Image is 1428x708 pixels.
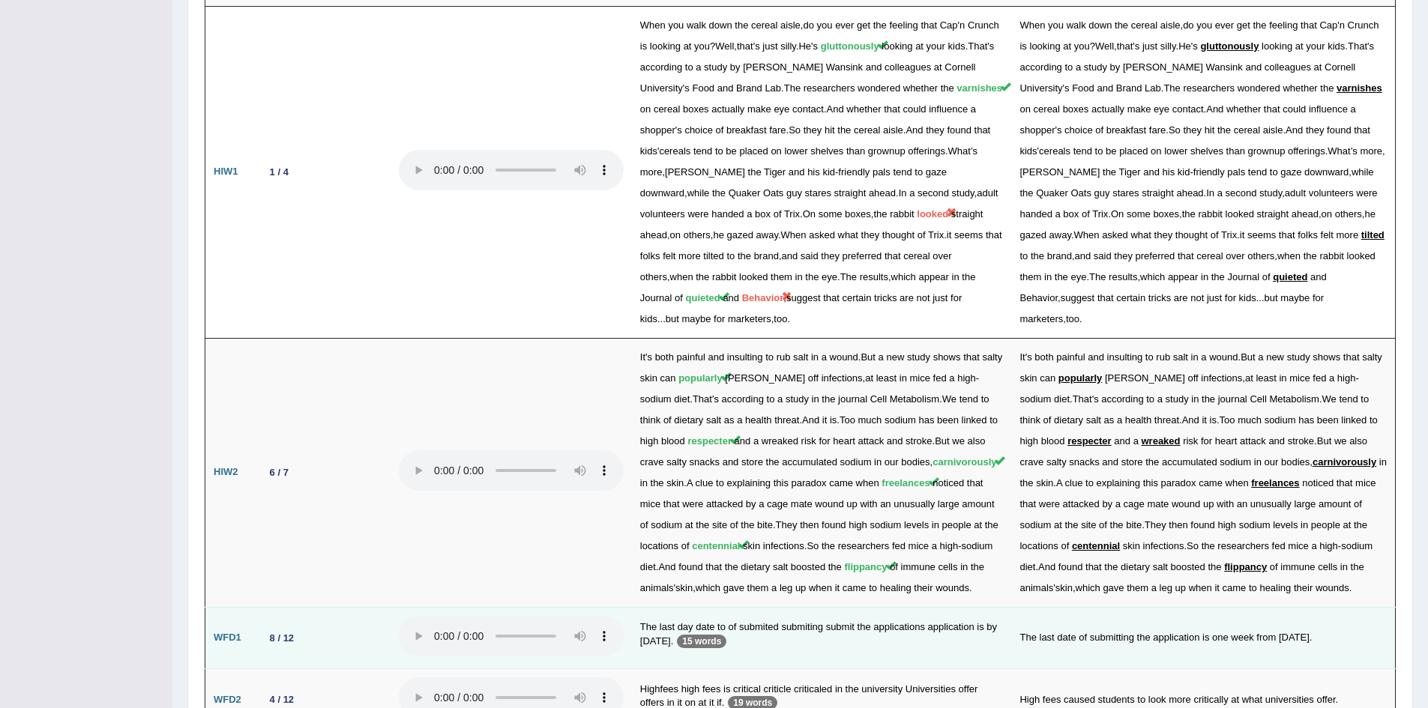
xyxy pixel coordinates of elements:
span: friendly [1193,166,1225,178]
span: kids [640,145,657,157]
span: wondered [1238,82,1280,94]
span: boxes [845,208,871,220]
span: kids [1019,145,1037,157]
span: handed [1019,208,1052,220]
span: on [670,229,681,240]
span: the [1103,166,1116,178]
span: at [684,40,692,52]
span: could [903,103,926,115]
span: asked [809,229,835,240]
span: to [1095,145,1103,157]
span: a [909,187,915,199]
span: you [694,40,710,52]
span: get [857,19,870,31]
span: be [726,145,736,157]
span: cereal [751,19,777,31]
span: they [1183,124,1202,136]
span: What [1328,145,1350,157]
span: kids [948,40,965,52]
span: while [1352,166,1374,178]
span: make [1127,103,1151,115]
span: Quaker [729,187,761,199]
span: cereal [854,124,880,136]
span: Wansink [1205,61,1242,73]
span: you [1196,19,1212,31]
span: Well [1095,40,1114,52]
span: The [1163,82,1180,94]
span: volunteers [1309,187,1354,199]
span: adult [977,187,998,199]
span: grownup [1248,145,1286,157]
span: do [1183,19,1193,31]
span: that [974,124,991,136]
span: tend [1248,166,1267,178]
span: found [1327,124,1352,136]
span: the [1182,208,1196,220]
span: ever [1215,19,1234,31]
span: offerings [1288,145,1325,157]
span: s [1064,82,1070,94]
span: colleagues [885,61,931,73]
span: at [915,40,924,52]
span: looked [917,208,948,220]
span: ever [835,19,854,31]
span: by [730,61,741,73]
span: cereal [654,103,680,115]
span: on [640,103,651,115]
span: choice [1064,124,1093,136]
span: were [1356,187,1377,199]
span: box [1063,208,1079,220]
span: s [813,40,819,52]
span: aisle [1263,124,1283,136]
span: s [973,145,978,157]
span: stares [1112,187,1139,199]
span: to [715,145,723,157]
span: to [685,61,693,73]
span: On [1111,208,1124,220]
span: that [884,103,900,115]
span: more [640,166,663,178]
span: at [1295,40,1304,52]
span: ahead [1176,187,1203,199]
span: the [873,208,887,220]
span: Tiger [1119,166,1141,178]
span: others [684,229,711,240]
span: kids [1328,40,1345,52]
span: second [918,187,949,199]
span: adult [1285,187,1306,199]
span: gluttonously [821,40,879,52]
span: a [747,208,752,220]
span: looking [1262,40,1292,52]
span: boxes [683,103,709,115]
span: is [640,40,647,52]
span: the [735,19,748,31]
span: [PERSON_NAME] [665,166,745,178]
span: fare [1149,124,1166,136]
span: others [1335,208,1362,220]
span: And [827,103,844,115]
span: researchers [804,82,855,94]
span: just [1142,40,1157,52]
span: shelves [1190,145,1223,157]
span: second [1226,187,1257,199]
span: and [789,166,805,178]
span: that [1117,40,1133,52]
span: He [1178,40,1191,52]
span: tend [1073,145,1092,157]
span: silly [780,40,796,52]
span: to [1064,61,1073,73]
span: Food [692,82,714,94]
span: your [1306,40,1325,52]
span: Cornell [1325,61,1355,73]
span: eye [774,103,789,115]
span: aisle [780,19,801,31]
span: varnishes [1337,82,1382,94]
td: , ' ? , ' . ' . ' ' . . ' . . ' . ’ , - , . , . , , , . . , , . , , ... , . [1011,6,1395,338]
span: the [837,124,851,136]
span: hit [1205,124,1215,136]
span: they [926,124,945,136]
span: rabbit [1198,208,1223,220]
span: on [771,145,781,157]
span: When [1019,19,1045,31]
span: shopper [640,124,675,136]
